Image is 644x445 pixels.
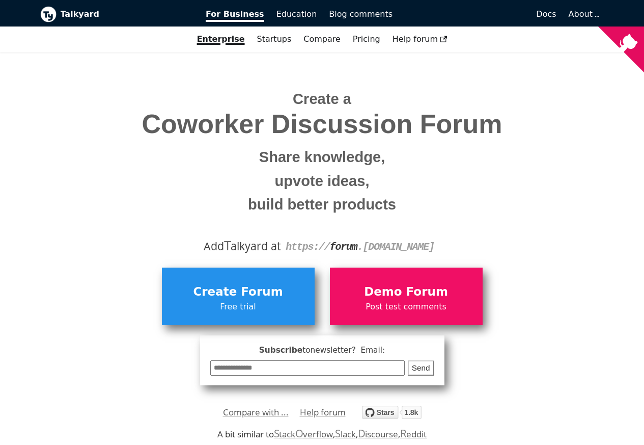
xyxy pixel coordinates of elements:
a: Startups [251,31,298,48]
span: Post test comments [335,300,478,313]
a: Compare with ... [223,405,289,420]
a: Pricing [347,31,386,48]
span: S [335,426,341,440]
a: Help forum [386,31,454,48]
b: Talkyard [61,8,192,21]
span: Demo Forum [335,282,478,302]
small: build better products [48,193,597,217]
a: Talkyard logoTalkyard [40,6,192,22]
span: R [400,426,407,440]
small: upvote ideas, [48,169,597,193]
span: Blog comments [329,9,393,19]
a: Create ForumFree trial [162,268,315,325]
span: Create a [293,91,351,107]
a: StackOverflow [274,428,333,440]
span: T [224,236,231,254]
span: Create Forum [167,282,310,302]
img: talkyard.svg [362,406,422,419]
a: Enterprise [191,31,251,48]
span: For Business [206,9,264,22]
span: O [295,426,303,440]
span: S [274,426,279,440]
a: Star debiki/talkyard on GitHub [362,407,422,422]
span: Free trial [167,300,310,313]
a: Docs [399,6,563,23]
a: Education [270,6,323,23]
img: Talkyard logo [40,6,57,22]
a: For Business [200,6,270,23]
span: Docs [536,9,556,19]
span: Coworker Discussion Forum [48,110,597,139]
span: Subscribe [210,344,434,357]
small: Share knowledge, [48,145,597,169]
span: D [358,426,366,440]
a: Demo ForumPost test comments [330,268,483,325]
a: Slack [335,428,355,440]
a: Reddit [400,428,427,440]
a: Blog comments [323,6,399,23]
div: Add alkyard at [48,238,597,255]
a: About [569,9,598,19]
span: Help forum [393,34,447,44]
strong: forum [330,241,357,253]
button: Send [408,360,434,376]
a: Compare [303,34,341,44]
code: https:// . [DOMAIN_NAME] [286,241,434,253]
a: Discourse [358,428,398,440]
span: Education [276,9,317,19]
span: to newsletter ? Email: [302,346,385,355]
a: Help forum [300,405,346,420]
